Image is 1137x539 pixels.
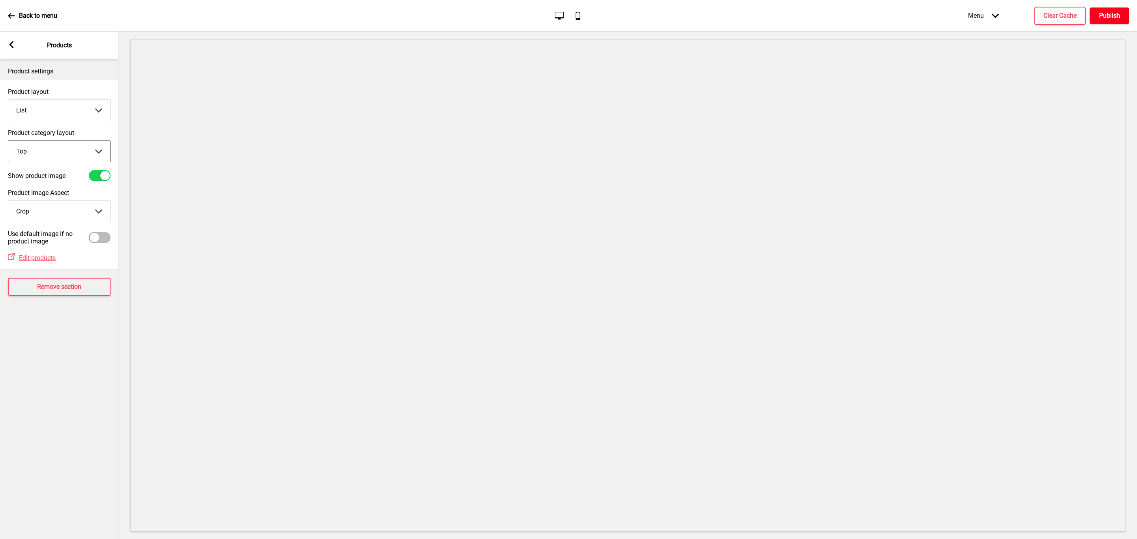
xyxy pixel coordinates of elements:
h4: Clear Cache [1043,11,1077,20]
button: Remove section [8,278,111,296]
button: Publish [1090,7,1129,24]
div: Menu [960,4,1007,27]
button: Clear Cache [1034,7,1086,25]
p: Back to menu [19,11,57,20]
p: Products [47,41,72,50]
h4: Publish [1099,11,1120,20]
a: Edit products [15,254,56,262]
label: Show product image [8,172,66,180]
span: Edit products [19,254,56,262]
a: Back to menu [8,5,57,26]
p: Product settings [8,67,111,76]
label: Product Image Aspect [8,189,111,197]
label: Product layout [8,88,111,95]
h4: Remove section [37,283,81,291]
label: Use default image if no product image [8,230,89,245]
label: Product category layout [8,129,111,137]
